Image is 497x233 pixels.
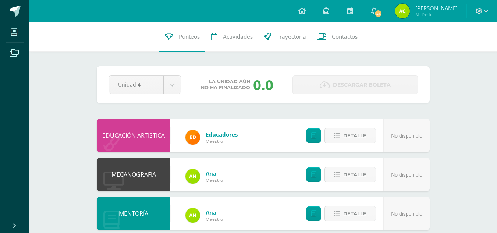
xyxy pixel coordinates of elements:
[324,206,376,221] button: Detalle
[97,119,170,152] div: EDUCACIÓN ARTÍSTICA
[185,169,200,184] img: 122d7b7bf6a5205df466ed2966025dea.png
[206,138,238,144] span: Maestro
[223,33,253,40] span: Actividades
[97,158,170,191] div: MECANOGRAFÍA
[391,172,422,178] span: No disponible
[159,22,205,52] a: Punteos
[333,76,391,94] span: Descargar boleta
[391,133,422,139] span: No disponible
[415,11,458,17] span: Mi Perfil
[253,75,273,94] div: 0.0
[205,22,258,52] a: Actividades
[343,168,366,181] span: Detalle
[324,128,376,143] button: Detalle
[185,130,200,145] img: ed927125212876238b0630303cb5fd71.png
[312,22,363,52] a: Contactos
[206,177,223,183] span: Maestro
[277,33,306,40] span: Trayectoria
[118,76,154,93] span: Unidad 4
[179,33,200,40] span: Punteos
[374,10,382,18] span: 34
[206,209,223,216] a: Ana
[395,4,410,18] img: f57f0b4b745e228f0935e65407e8e9fe.png
[206,216,223,222] span: Maestro
[343,129,366,142] span: Detalle
[258,22,312,52] a: Trayectoria
[97,197,170,230] div: MENTORÍA
[332,33,358,40] span: Contactos
[391,211,422,217] span: No disponible
[415,4,458,12] span: [PERSON_NAME]
[206,170,223,177] a: Ana
[109,76,181,94] a: Unidad 4
[206,131,238,138] a: Educadores
[324,167,376,182] button: Detalle
[343,207,366,220] span: Detalle
[185,208,200,223] img: 122d7b7bf6a5205df466ed2966025dea.png
[201,79,250,91] span: La unidad aún no ha finalizado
